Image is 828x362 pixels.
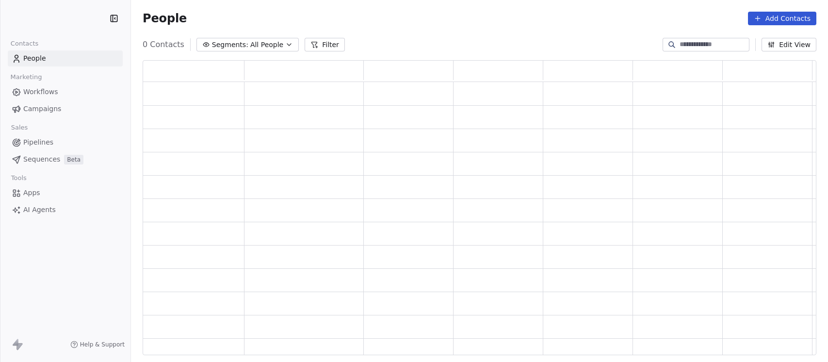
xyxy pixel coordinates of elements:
a: Apps [8,185,123,201]
span: Contacts [6,36,43,51]
a: AI Agents [8,202,123,218]
span: Beta [64,155,83,165]
button: Add Contacts [748,12,816,25]
a: Pipelines [8,134,123,150]
button: Edit View [762,38,816,51]
span: Pipelines [23,137,53,148]
span: Workflows [23,87,58,97]
span: Campaigns [23,104,61,114]
span: Sequences [23,154,60,165]
span: Segments: [212,40,248,50]
a: Help & Support [70,341,125,348]
a: People [8,50,123,66]
button: Filter [305,38,345,51]
span: All People [250,40,283,50]
a: Workflows [8,84,123,100]
span: Help & Support [80,341,125,348]
span: People [23,53,46,64]
span: Tools [7,171,31,185]
a: SequencesBeta [8,151,123,167]
span: People [143,11,187,26]
span: Sales [7,120,32,135]
span: Apps [23,188,40,198]
span: 0 Contacts [143,39,184,50]
span: Marketing [6,70,46,84]
a: Campaigns [8,101,123,117]
span: AI Agents [23,205,56,215]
